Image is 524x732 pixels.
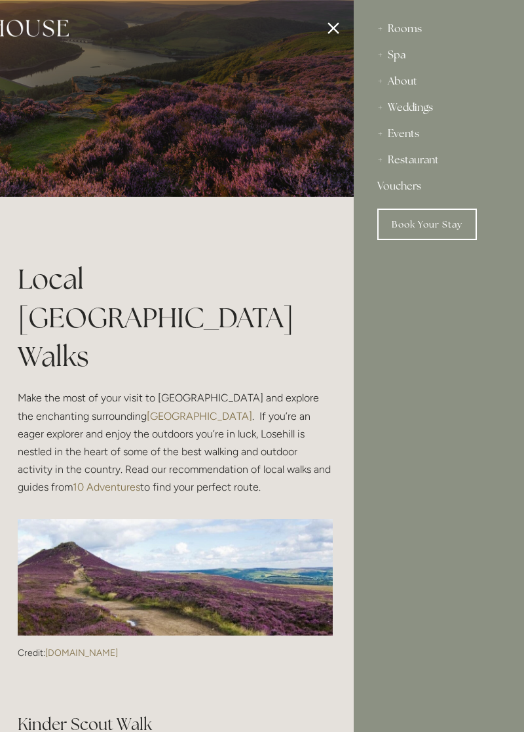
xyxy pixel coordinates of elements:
[377,68,500,94] div: About
[377,16,500,42] div: Rooms
[377,121,500,147] div: Events
[377,173,500,199] a: Vouchers
[377,209,477,240] a: Book Your Stay
[377,42,500,68] div: Spa
[377,94,500,121] div: Weddings
[377,147,500,173] div: Restaurant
